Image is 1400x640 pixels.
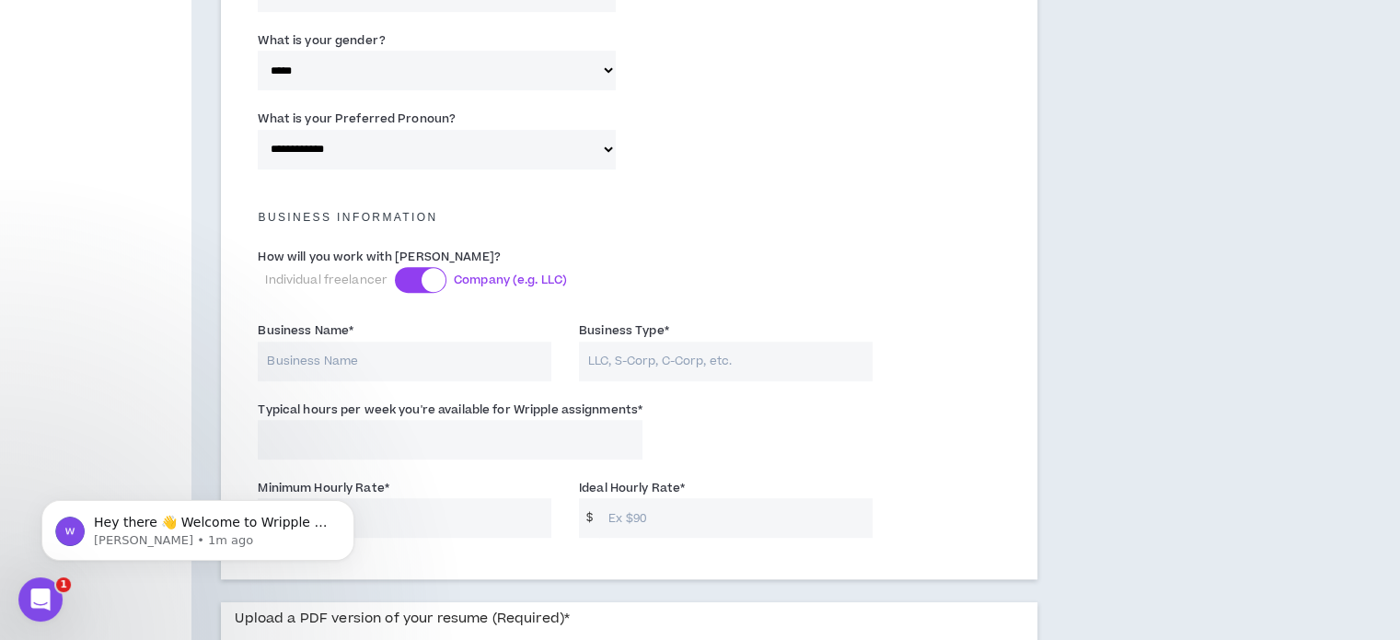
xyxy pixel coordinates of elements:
[579,498,600,538] span: $
[258,342,551,381] input: Business Name
[18,577,63,622] iframe: Intercom live chat
[599,498,872,538] input: Ex $90
[258,104,456,134] label: What is your Preferred Pronoun?
[279,498,551,538] input: Ex $75
[258,395,642,425] label: Typical hours per week you're available for Wripple assignments
[258,473,388,503] label: Minimum Hourly Rate
[244,211,1014,224] h5: Business Information
[454,272,567,288] span: Company (e.g. LLC)
[258,316,353,345] label: Business Name
[579,316,669,345] label: Business Type
[579,342,873,381] input: LLC, S-Corp, C-Corp, etc.
[235,602,570,634] label: Upload a PDF version of your resume (Required)
[258,242,500,272] label: How will you work with [PERSON_NAME]?
[258,26,385,55] label: What is your gender?
[14,461,382,590] iframe: Intercom notifications message
[579,473,685,503] label: Ideal Hourly Rate
[56,577,71,592] span: 1
[265,272,388,288] span: Individual freelancer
